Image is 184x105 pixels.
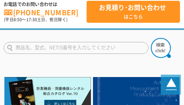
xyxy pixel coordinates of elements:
[99,3,166,12] strong: お見積り･お問い合わせ
[4,16,68,22] span: (平日 ～ 土日、祝日除く)
[4,42,148,54] input: 商品名、型式、NETIS番号を入力してください
[87,3,180,20] span: はこちら
[87,1,180,22] a: お見積り･お問い合わせはこちら
[26,16,37,22] span: 17:30
[151,38,171,58] img: btn_search.png
[4,1,83,8] span: お電話でのお問い合わせは
[14,16,22,22] span: 8:50
[4,8,83,16] a: [PHONE_NUMBER]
